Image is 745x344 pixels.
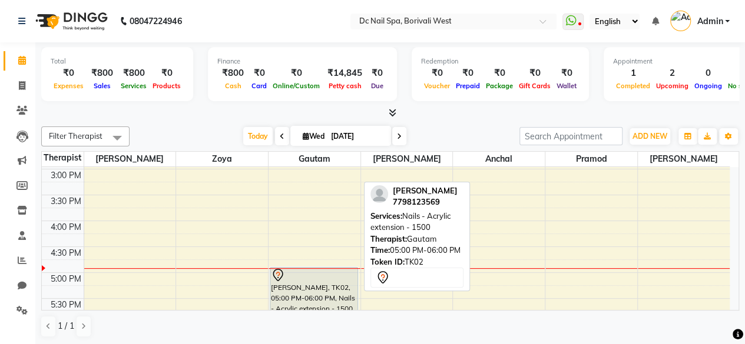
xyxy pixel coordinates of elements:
div: 0 [691,66,725,80]
div: Therapist [42,152,84,164]
img: Admin [670,11,691,31]
span: Online/Custom [270,82,323,90]
img: logo [30,5,111,38]
span: Wed [300,132,327,141]
div: Finance [217,56,388,66]
span: Expenses [51,82,87,90]
div: 2 [653,66,691,80]
div: 3:00 PM [48,169,84,182]
span: Anchal [453,152,545,166]
div: ₹14,845 [323,66,367,80]
div: Total [51,56,184,66]
span: Services [118,82,150,90]
span: Package [483,82,516,90]
div: ₹0 [51,66,87,80]
span: [PERSON_NAME] [361,152,453,166]
span: [PERSON_NAME] [84,152,176,166]
span: Gautam [269,152,360,166]
span: [PERSON_NAME] [393,186,458,195]
span: Voucher [421,82,453,90]
span: Pramod [545,152,637,166]
b: 08047224946 [130,5,181,38]
div: ₹0 [516,66,554,80]
input: Search Appointment [519,127,623,145]
span: [PERSON_NAME] [638,152,730,166]
span: Wallet [554,82,580,90]
div: ₹0 [270,66,323,80]
div: [PERSON_NAME], TK02, 05:00 PM-06:00 PM, Nails - Acrylic extension - 1500 [270,268,357,317]
div: TK02 [370,256,463,268]
div: ₹0 [453,66,483,80]
input: 2025-09-03 [327,128,386,145]
div: ₹0 [367,66,388,80]
span: Today [243,127,273,145]
span: Zoya [176,152,268,166]
span: Cash [222,82,244,90]
div: 1 [613,66,653,80]
span: Gift Cards [516,82,554,90]
span: Completed [613,82,653,90]
span: Due [368,82,386,90]
span: Products [150,82,184,90]
div: 5:30 PM [48,299,84,311]
div: Gautam [370,233,463,245]
span: 1 / 1 [58,320,74,332]
div: ₹800 [118,66,150,80]
div: 5:00 PM [48,273,84,285]
span: Token ID: [370,257,405,266]
div: ₹0 [554,66,580,80]
div: ₹0 [483,66,516,80]
div: ₹0 [249,66,270,80]
span: ADD NEW [633,132,667,141]
span: Therapist: [370,234,407,243]
span: Nails - Acrylic extension - 1500 [370,211,451,232]
span: Prepaid [453,82,483,90]
span: Admin [697,15,723,28]
span: Ongoing [691,82,725,90]
div: ₹800 [217,66,249,80]
span: Petty cash [326,82,365,90]
span: Filter Therapist [49,131,102,141]
div: ₹0 [421,66,453,80]
div: 4:00 PM [48,221,84,233]
div: Redemption [421,56,580,66]
button: ADD NEW [630,128,670,145]
span: Time: [370,245,390,255]
div: 7798123569 [393,196,458,208]
span: Card [249,82,270,90]
div: 05:00 PM-06:00 PM [370,245,463,256]
img: profile [370,185,388,203]
span: Services: [370,211,402,221]
div: ₹0 [150,66,184,80]
span: Upcoming [653,82,691,90]
div: 4:30 PM [48,247,84,259]
div: 3:30 PM [48,195,84,208]
span: Sales [91,82,114,90]
div: ₹800 [87,66,118,80]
